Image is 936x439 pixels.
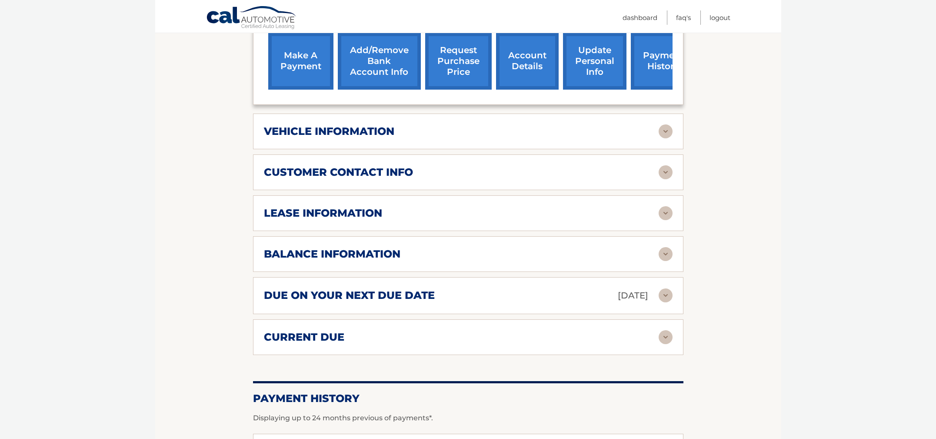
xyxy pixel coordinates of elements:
[264,248,400,261] h2: balance information
[264,331,344,344] h2: current due
[264,207,382,220] h2: lease information
[496,33,559,90] a: account details
[631,33,696,90] a: payment history
[676,10,691,25] a: FAQ's
[659,206,673,220] img: accordion-rest.svg
[659,330,673,344] img: accordion-rest.svg
[659,165,673,179] img: accordion-rest.svg
[253,413,683,423] p: Displaying up to 24 months previous of payments*.
[563,33,626,90] a: update personal info
[623,10,657,25] a: Dashboard
[618,288,648,303] p: [DATE]
[206,6,297,31] a: Cal Automotive
[338,33,421,90] a: Add/Remove bank account info
[264,125,394,138] h2: vehicle information
[264,166,413,179] h2: customer contact info
[264,289,435,302] h2: due on your next due date
[659,288,673,302] img: accordion-rest.svg
[659,247,673,261] img: accordion-rest.svg
[268,33,333,90] a: make a payment
[709,10,730,25] a: Logout
[659,124,673,138] img: accordion-rest.svg
[425,33,492,90] a: request purchase price
[253,392,683,405] h2: Payment History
